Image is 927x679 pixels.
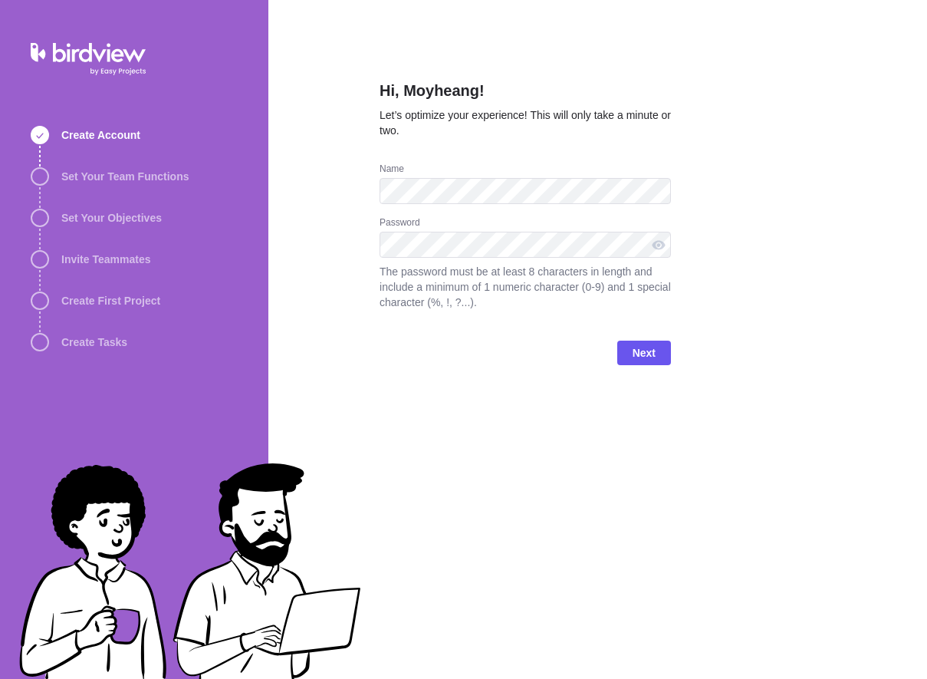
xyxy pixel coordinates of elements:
[633,344,656,362] span: Next
[61,252,150,267] span: Invite Teammates
[61,210,162,226] span: Set Your Objectives
[61,335,127,350] span: Create Tasks
[380,216,671,232] div: Password
[380,163,671,178] div: Name
[61,169,189,184] span: Set Your Team Functions
[61,293,160,308] span: Create First Project
[380,109,671,137] span: Let’s optimize your experience! This will only take a minute or two.
[380,264,671,310] span: The password must be at least 8 characters in length and include a minimum of 1 numeric character...
[380,80,671,107] h2: Hi, Moyheang!
[61,127,140,143] span: Create Account
[617,341,671,365] span: Next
